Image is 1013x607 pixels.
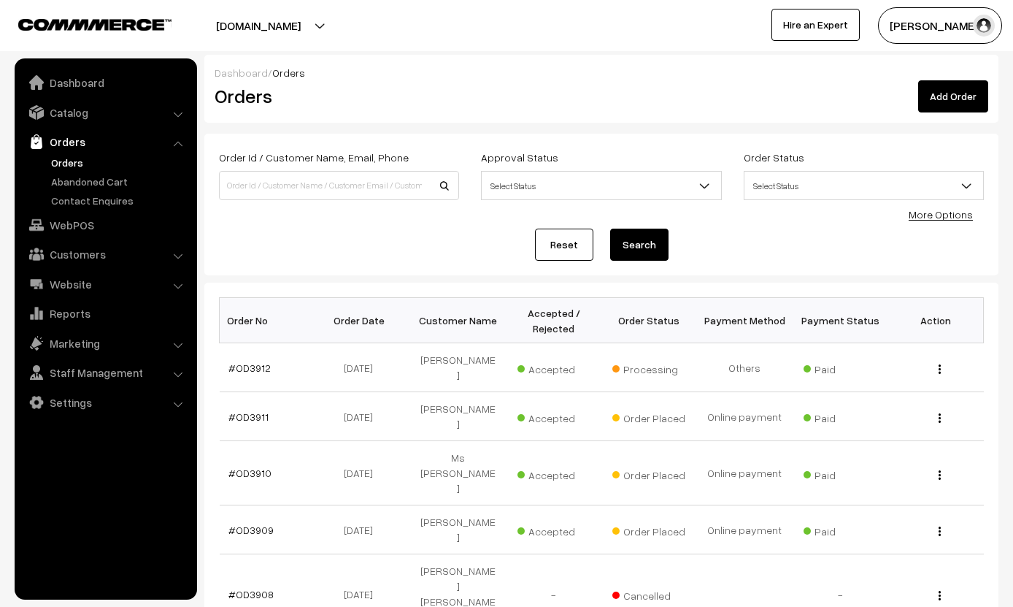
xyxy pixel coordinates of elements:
[47,193,192,208] a: Contact Enquires
[410,298,506,343] th: Customer Name
[18,19,172,30] img: COMMMERCE
[228,524,274,536] a: #OD3909
[612,520,685,539] span: Order Placed
[165,7,352,44] button: [DOMAIN_NAME]
[215,65,988,80] div: /
[939,364,941,374] img: Menu
[18,99,192,126] a: Catalog
[481,150,558,165] label: Approval Status
[973,15,995,37] img: user
[939,527,941,536] img: Menu
[215,66,268,79] a: Dashboard
[804,358,877,377] span: Paid
[697,392,793,441] td: Online payment
[410,505,506,554] td: [PERSON_NAME]
[517,358,590,377] span: Accepted
[315,505,410,554] td: [DATE]
[18,241,192,267] a: Customers
[517,520,590,539] span: Accepted
[18,300,192,327] a: Reports
[18,212,192,238] a: WebPOS
[219,150,409,165] label: Order Id / Customer Name, Email, Phone
[939,413,941,423] img: Menu
[18,359,192,386] a: Staff Management
[215,85,458,107] h2: Orders
[697,441,793,505] td: Online payment
[804,464,877,483] span: Paid
[47,155,192,170] a: Orders
[601,298,697,343] th: Order Status
[315,441,410,505] td: [DATE]
[744,173,983,199] span: Select Status
[793,298,888,343] th: Payment Status
[18,330,192,356] a: Marketing
[482,173,720,199] span: Select Status
[506,298,601,343] th: Accepted / Rejected
[612,358,685,377] span: Processing
[744,150,804,165] label: Order Status
[888,298,984,343] th: Action
[272,66,305,79] span: Orders
[939,470,941,480] img: Menu
[228,467,271,479] a: #OD3910
[219,171,459,200] input: Order Id / Customer Name / Customer Email / Customer Phone
[697,505,793,554] td: Online payment
[481,171,721,200] span: Select Status
[18,69,192,96] a: Dashboard
[18,271,192,297] a: Website
[804,407,877,426] span: Paid
[804,520,877,539] span: Paid
[410,392,506,441] td: [PERSON_NAME]
[909,208,973,221] a: More Options
[18,389,192,416] a: Settings
[744,171,984,200] span: Select Status
[315,343,410,392] td: [DATE]
[228,588,274,600] a: #OD3908
[878,7,1002,44] button: [PERSON_NAME]
[612,584,685,603] span: Cancelled
[612,407,685,426] span: Order Placed
[697,298,793,343] th: Payment Method
[220,298,315,343] th: Order No
[315,298,410,343] th: Order Date
[47,174,192,189] a: Abandoned Cart
[697,343,793,392] td: Others
[517,464,590,483] span: Accepted
[315,392,410,441] td: [DATE]
[517,407,590,426] span: Accepted
[612,464,685,483] span: Order Placed
[18,15,146,32] a: COMMMERCE
[410,343,506,392] td: [PERSON_NAME]
[771,9,860,41] a: Hire an Expert
[228,362,271,374] a: #OD3912
[918,80,988,112] a: Add Order
[18,129,192,155] a: Orders
[410,441,506,505] td: Ms [PERSON_NAME]
[610,229,669,261] button: Search
[939,591,941,600] img: Menu
[228,411,269,423] a: #OD3911
[535,229,593,261] a: Reset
